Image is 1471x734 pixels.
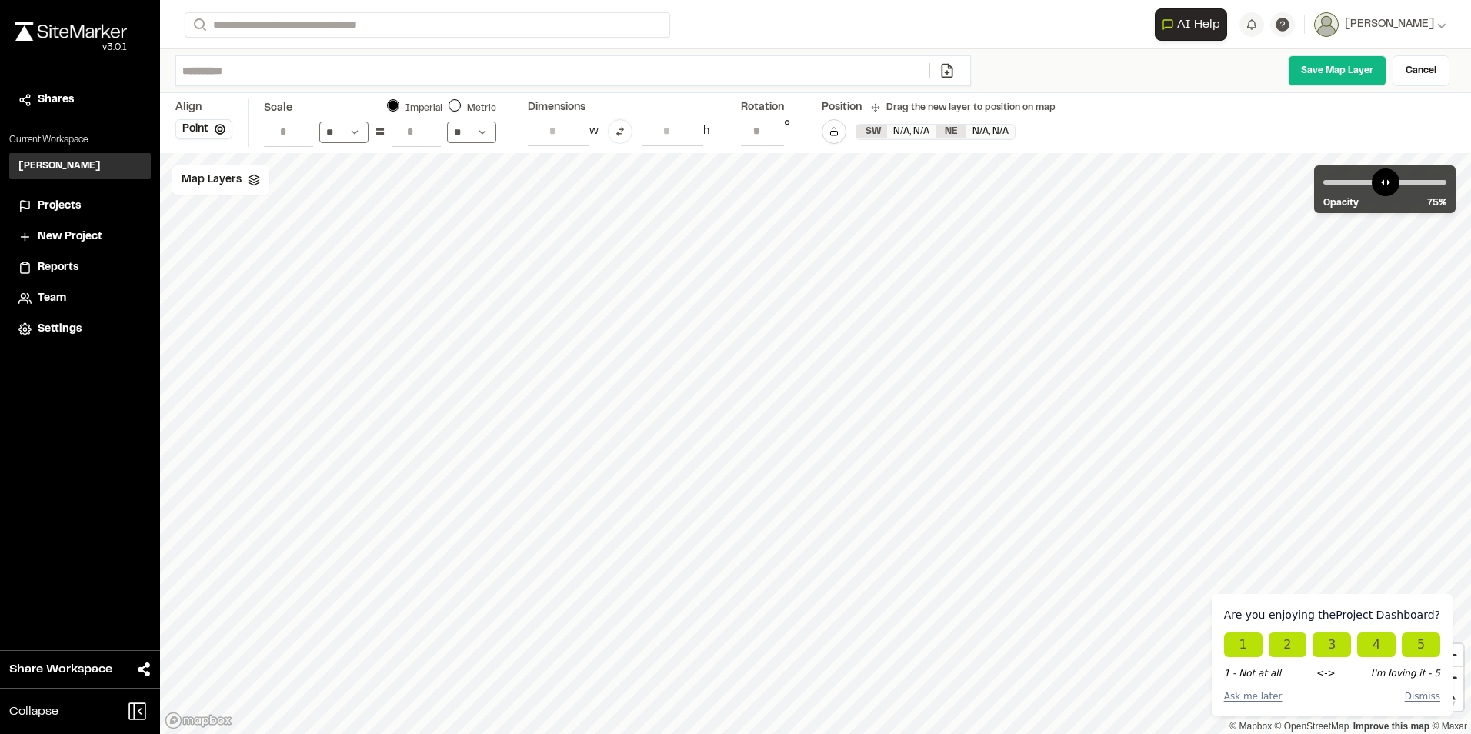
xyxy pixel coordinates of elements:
[887,125,936,138] div: N/A , N/A
[703,123,709,140] div: h
[822,99,862,116] div: Position
[784,116,790,146] div: °
[38,229,102,245] span: New Project
[1405,689,1440,703] button: Dismiss
[38,198,81,215] span: Projects
[589,123,599,140] div: w
[182,172,242,189] span: Map Layers
[1345,16,1434,33] span: [PERSON_NAME]
[1427,196,1446,210] span: 75 %
[936,125,966,138] div: NE
[966,125,1015,138] div: N/A , N/A
[1269,632,1307,657] button: It's okay
[1313,632,1351,657] button: Neutral
[9,660,112,679] span: Share Workspace
[1357,632,1396,657] button: I'm enjoying it
[822,119,846,144] button: Lock Map Layer Position
[1371,666,1440,680] span: I'm loving it - 5
[165,712,232,729] a: Mapbox logo
[1177,15,1220,34] span: AI Help
[1288,55,1386,86] a: Save Map Layer
[1155,8,1227,41] button: Open AI Assistant
[1224,689,1283,703] button: Ask me later
[528,99,709,116] div: Dimensions
[15,22,127,41] img: rebrand.png
[38,92,74,108] span: Shares
[264,100,292,117] div: Scale
[18,229,142,245] a: New Project
[185,12,212,38] button: Search
[18,92,142,108] a: Shares
[15,41,127,55] div: Oh geez...please don't...
[1224,606,1440,623] div: Are you enjoying the Project Dashboard ?
[9,133,151,147] p: Current Workspace
[18,159,101,173] h3: [PERSON_NAME]
[18,259,142,276] a: Reports
[38,259,78,276] span: Reports
[1314,12,1339,37] img: User
[1316,666,1335,680] span: <->
[467,105,496,112] label: Metric
[319,122,369,143] select: To unit
[1402,632,1440,657] button: I'm loving it
[160,153,1471,734] canvas: Map
[375,120,385,145] div: =
[741,99,790,116] div: Rotation
[38,290,66,307] span: Team
[38,321,82,338] span: Settings
[1353,721,1429,732] a: Map feedback
[1314,12,1446,37] button: [PERSON_NAME]
[18,290,142,307] a: Team
[405,105,442,112] label: Imperial
[871,101,1056,115] div: Drag the new layer to position on map
[1432,721,1467,732] a: Maxar
[175,119,232,139] button: Point
[1224,632,1263,657] button: Not at all
[1393,55,1449,86] a: Cancel
[1229,721,1272,732] a: Mapbox
[1323,196,1359,210] span: Opacity
[929,63,964,78] a: Add/Change File
[9,702,58,721] span: Collapse
[18,198,142,215] a: Projects
[18,321,142,338] a: Settings
[175,99,232,116] div: Align
[1224,666,1281,680] span: 1 - Not at all
[1155,8,1233,41] div: Open AI Assistant
[447,122,496,143] select: From unit
[1275,721,1349,732] a: OpenStreetMap
[856,125,887,138] div: SW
